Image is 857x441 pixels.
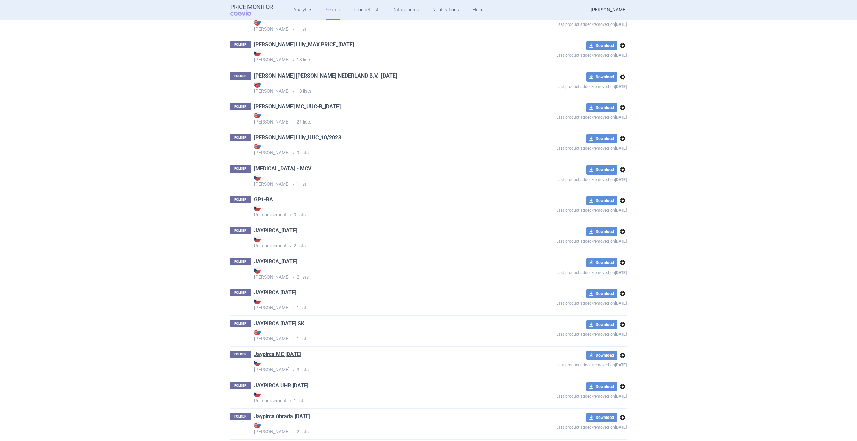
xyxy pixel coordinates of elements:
p: FOLDER [230,289,251,296]
p: FOLDER [230,382,251,389]
p: FOLDER [230,41,251,48]
button: Download [586,413,617,422]
strong: [PERSON_NAME] [254,359,508,372]
strong: [DATE] [615,239,627,244]
h1: Jaypirca úhrada 2025-07-01 [254,413,310,422]
strong: [PERSON_NAME] [254,112,508,125]
a: Price MonitorCOGVIO [230,4,273,16]
strong: [PERSON_NAME] [254,50,508,62]
i: • [290,274,297,281]
h1: ELI LILLY_SK MC_UUC-B_31.5.2025 [254,103,341,112]
img: CZ [254,298,261,304]
strong: Price Monitor [230,4,273,10]
i: • [290,57,297,64]
img: CZ [254,205,261,211]
p: 2 lists [254,422,508,435]
strong: [PERSON_NAME] [254,329,508,341]
button: Download [586,382,617,391]
img: CZ [254,391,261,397]
strong: [DATE] [615,270,627,275]
h1: EMGALITY - MCV [254,165,311,174]
strong: [PERSON_NAME] [254,143,508,155]
p: FOLDER [230,165,251,173]
p: 1 list [254,298,508,311]
p: FOLDER [230,258,251,265]
a: JAYPIRCA_[DATE] [254,258,297,265]
p: FOLDER [230,320,251,327]
img: SK [254,422,261,428]
img: CZ [254,236,261,242]
a: [PERSON_NAME] [PERSON_NAME] NEDERLAND B.V._[DATE] [254,72,397,80]
i: • [287,243,294,250]
span: COGVIO [230,10,261,16]
button: Download [586,165,617,175]
h1: Eli Lilly_UUC_10/2023 [254,134,341,143]
strong: [PERSON_NAME] [254,422,508,434]
button: Download [586,289,617,298]
a: [PERSON_NAME] Lilly_MAX PRICE_[DATE] [254,41,354,48]
i: • [287,398,294,404]
strong: [PERSON_NAME] [254,19,508,32]
img: SK [254,19,261,26]
i: • [290,26,297,33]
strong: [PERSON_NAME] [254,267,508,280]
i: • [290,367,297,374]
p: 9 lists [254,205,508,218]
a: Jaypirca úhrada [DATE] [254,413,310,420]
img: SK [254,112,261,118]
h1: GP1-RA [254,196,273,205]
button: Download [586,41,617,50]
p: FOLDER [230,351,251,358]
p: Last product added/removed on [508,50,627,59]
strong: [PERSON_NAME] [254,298,508,310]
a: [PERSON_NAME] MC_UUC-B_[DATE] [254,103,341,110]
p: Last product added/removed on [508,360,627,369]
strong: [DATE] [615,146,627,151]
img: SK [254,143,261,149]
p: 21 lists [254,112,508,126]
img: CZ [254,267,261,274]
button: Download [586,134,617,143]
i: • [290,181,297,188]
h1: JAYPIRCA_12.12.2023 [254,227,297,236]
button: Download [586,351,617,360]
i: • [290,119,297,126]
strong: [DATE] [615,177,627,182]
p: 2 lists [254,236,508,249]
p: FOLDER [230,413,251,420]
strong: [DATE] [615,363,627,367]
img: CZ [254,359,261,366]
strong: [DATE] [615,84,627,89]
p: 1 list [254,19,508,33]
button: Download [586,227,617,236]
p: 1 list [254,391,508,404]
img: SK [254,81,261,88]
a: [PERSON_NAME] Lilly_UUC_10/2023 [254,134,341,141]
i: • [287,212,294,218]
p: Last product added/removed on [508,112,627,121]
a: JAYPIRCA_[DATE] [254,227,297,234]
i: • [290,336,297,342]
p: Last product added/removed on [508,143,627,152]
img: SK [254,329,261,335]
button: Download [586,103,617,112]
h1: JAYPIRCA 15.4.2025 SK [254,320,304,329]
p: 1 list [254,329,508,342]
p: 9 lists [254,143,508,156]
strong: [DATE] [615,301,627,306]
p: FOLDER [230,103,251,110]
p: Last product added/removed on [508,82,627,90]
p: 18 lists [254,81,508,95]
button: Download [586,196,617,205]
a: [MEDICAL_DATA] - MCV [254,165,311,173]
h1: JAYPIRCA_12.12.2023 [254,258,297,267]
img: CZ [254,174,261,181]
p: 2 lists [254,267,508,281]
p: Last product added/removed on [508,175,627,183]
img: CZ [254,50,261,56]
p: Last product added/removed on [508,391,627,400]
strong: [DATE] [615,394,627,399]
p: Last product added/removed on [508,422,627,431]
strong: [PERSON_NAME] [254,81,508,94]
h1: JAYPIRCA 15.4.2025 [254,289,296,298]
